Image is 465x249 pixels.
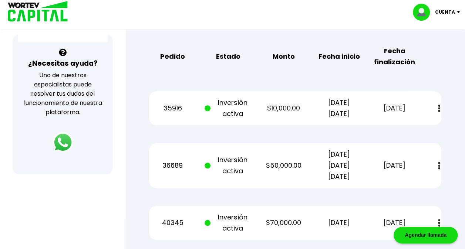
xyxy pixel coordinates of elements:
[22,71,104,117] p: Uno de nuestros especialistas puede resolver tus dudas del funcionamiento de nuestra plataforma.
[260,160,307,171] p: $50,000.00
[455,11,465,13] img: icon-down
[160,51,185,62] b: Pedido
[205,97,251,119] p: Inversión activa
[435,7,455,18] p: Cuenta
[316,97,363,119] p: [DATE] [DATE]
[260,217,307,228] p: $70,000.00
[149,103,196,114] p: 35916
[394,227,458,243] div: Agendar llamada
[260,103,307,114] p: $10,000.00
[316,149,363,182] p: [DATE] [DATE] [DATE]
[272,51,294,62] b: Monto
[316,217,363,228] p: [DATE]
[371,160,418,171] p: [DATE]
[371,217,418,228] p: [DATE]
[205,154,251,177] p: Inversión activa
[53,132,73,153] img: logos_whatsapp-icon.242b2217.svg
[28,58,98,69] h3: ¿Necesitas ayuda?
[205,212,251,234] p: Inversión activa
[413,4,435,21] img: profile-image
[149,160,196,171] p: 36689
[216,51,240,62] b: Estado
[371,103,418,114] p: [DATE]
[319,51,360,62] b: Fecha inicio
[149,217,196,228] p: 40345
[371,45,418,68] b: Fecha finalización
